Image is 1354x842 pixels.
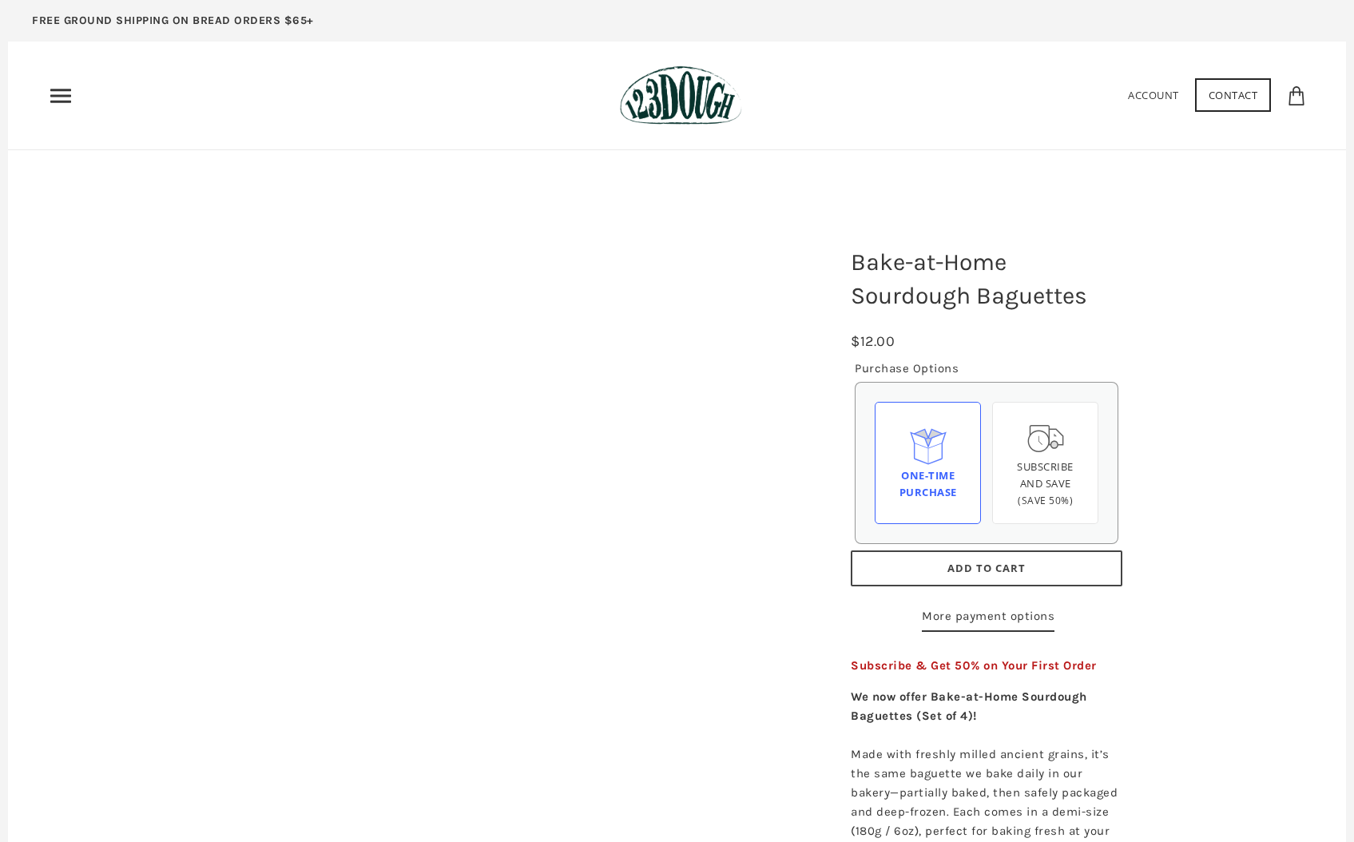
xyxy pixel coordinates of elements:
[8,8,338,42] a: FREE GROUND SHIPPING ON BREAD ORDERS $65+
[1018,494,1073,507] span: (Save 50%)
[1195,78,1272,112] a: Contact
[839,237,1134,320] h1: Bake-at-Home Sourdough Baguettes
[947,561,1026,575] span: Add to Cart
[888,467,967,501] div: One-time Purchase
[48,83,73,109] nav: Primary
[1128,88,1179,102] a: Account
[88,230,787,709] a: Bake-at-Home Sourdough Baguettes
[851,330,895,353] div: $12.00
[922,606,1054,632] a: More payment options
[32,12,314,30] p: FREE GROUND SHIPPING ON BREAD ORDERS $65+
[851,658,1097,673] span: Subscribe & Get 50% on Your First Order
[855,359,959,378] legend: Purchase Options
[851,689,1087,723] strong: We now offer Bake-at-Home Sourdough Baguettes (Set of 4)!
[1017,459,1074,491] span: Subscribe and save
[620,66,742,125] img: 123Dough Bakery
[851,550,1122,586] button: Add to Cart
